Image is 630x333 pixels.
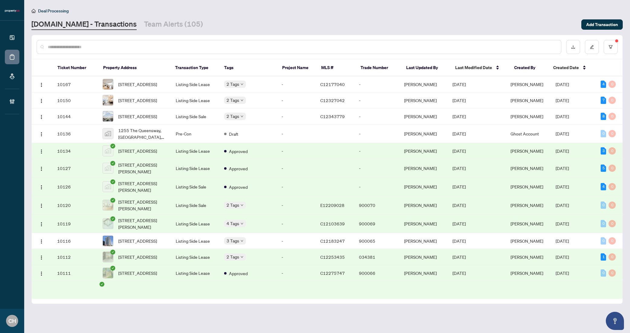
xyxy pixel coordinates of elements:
[52,159,97,178] td: 10127
[511,114,543,119] span: [PERSON_NAME]
[511,131,539,136] span: Ghost Account
[277,92,315,108] td: -
[553,64,579,71] span: Created Date
[556,148,569,154] span: [DATE]
[39,149,44,154] img: Logo
[277,143,315,159] td: -
[601,97,606,104] div: 7
[52,76,97,92] td: 10167
[52,143,97,159] td: 10134
[609,220,616,227] div: 0
[601,237,606,245] div: 0
[320,270,345,276] span: C12275747
[452,148,466,154] span: [DATE]
[52,281,97,327] td: 10108
[171,265,219,281] td: Listing Side Lease
[52,196,97,215] td: 10120
[399,143,448,159] td: [PERSON_NAME]
[277,215,315,233] td: -
[452,131,466,136] span: [DATE]
[37,79,46,89] button: Logo
[556,221,569,226] span: [DATE]
[103,181,113,192] img: thumbnail-img
[320,82,345,87] span: C12177040
[399,76,448,92] td: [PERSON_NAME]
[171,143,219,159] td: Listing Side Lease
[354,108,399,125] td: -
[52,249,97,265] td: 10112
[511,98,543,103] span: [PERSON_NAME]
[229,148,248,155] span: Approved
[277,125,315,143] td: -
[604,40,618,54] button: filter
[609,130,616,137] div: 0
[601,81,606,88] div: 4
[277,59,317,76] th: Project Name
[171,281,219,327] td: Listing Side Lease
[556,238,569,244] span: [DATE]
[118,97,157,104] span: [STREET_ADDRESS]
[601,113,606,120] div: 8
[171,215,219,233] td: Listing Side Lease
[227,113,239,120] span: 2 Tags
[354,159,399,178] td: -
[39,132,44,137] img: Logo
[609,201,616,209] div: 0
[556,254,569,260] span: [DATE]
[103,163,113,173] img: thumbnail-img
[354,76,399,92] td: -
[110,179,115,184] span: check-circle
[511,165,543,171] span: [PERSON_NAME]
[450,59,509,76] th: Last Modified Date
[8,317,16,325] span: CH
[38,8,69,14] span: Deal Processing
[118,127,166,140] span: 1255 The Queensway, [GEOGRAPHIC_DATA], [GEOGRAPHIC_DATA], [GEOGRAPHIC_DATA]
[585,40,599,54] button: edit
[511,148,543,154] span: [PERSON_NAME]
[354,143,399,159] td: -
[548,59,594,76] th: Created Date
[39,115,44,119] img: Logo
[98,59,170,76] th: Property Address
[171,233,219,249] td: Listing Side Lease
[609,97,616,104] div: 0
[277,196,315,215] td: -
[103,111,113,122] img: thumbnail-img
[37,252,46,262] button: Logo
[37,236,46,246] button: Logo
[52,178,97,196] td: 10126
[277,249,315,265] td: -
[144,19,203,30] a: Team Alerts (105)
[354,178,399,196] td: -
[52,125,97,143] td: 10136
[103,128,113,139] img: thumbnail-img
[229,184,248,190] span: Approved
[399,249,448,265] td: [PERSON_NAME]
[606,312,624,330] button: Open asap
[277,265,315,281] td: -
[171,92,219,108] td: Listing Side Lease
[240,204,243,207] span: down
[39,222,44,227] img: Logo
[37,200,46,210] button: Logo
[452,184,466,189] span: [DATE]
[171,125,219,143] td: Pre-Con
[118,81,157,88] span: [STREET_ADDRESS]
[511,202,543,208] span: [PERSON_NAME]
[171,159,219,178] td: Listing Side Lease
[320,254,345,260] span: C12253435
[53,59,98,76] th: Ticket Number
[590,45,594,49] span: edit
[240,239,243,242] span: down
[601,201,606,209] div: 0
[556,131,569,136] span: [DATE]
[320,202,344,208] span: E12209028
[171,108,219,125] td: Listing Side Sale
[39,82,44,87] img: Logo
[581,19,623,30] button: Add Transaction
[5,9,19,13] img: logo
[399,196,448,215] td: [PERSON_NAME]
[31,9,36,13] span: home
[39,185,44,190] img: Logo
[556,82,569,87] span: [DATE]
